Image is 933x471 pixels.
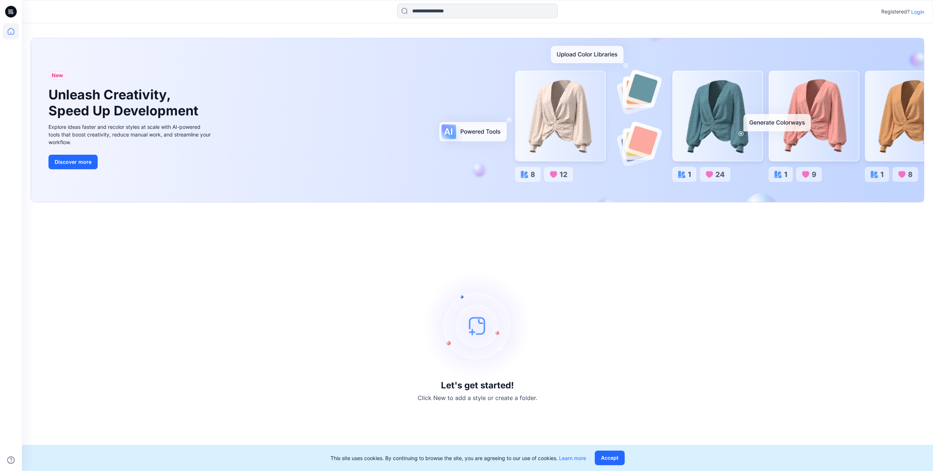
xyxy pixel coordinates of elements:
[48,87,202,118] h1: Unleash Creativity, Speed Up Development
[441,380,514,391] h3: Let's get started!
[52,71,63,80] span: New
[418,393,537,402] p: Click New to add a style or create a folder.
[48,155,98,169] button: Discover more
[881,7,910,16] p: Registered?
[48,155,212,169] a: Discover more
[559,455,586,461] a: Learn more
[48,123,212,146] div: Explore ideas faster and recolor styles at scale with AI-powered tools that boost creativity, red...
[911,8,924,16] p: Login
[331,454,586,462] p: This site uses cookies. By continuing to browse the site, you are agreeing to our use of cookies.
[595,451,625,465] button: Accept
[423,271,532,380] img: empty-state-image.svg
